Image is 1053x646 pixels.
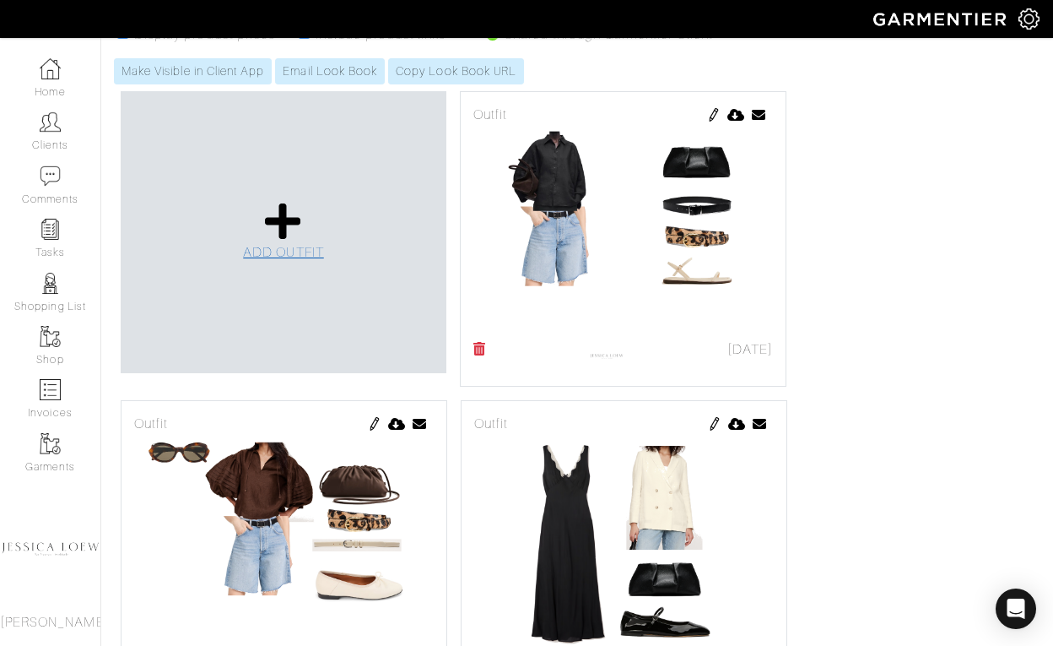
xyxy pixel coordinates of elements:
img: stylists-icon-eb353228a002819b7ec25b43dbf5f0378dd9e0616d9560372ff212230b889e62.png [40,273,61,294]
img: comment-icon-a0a6a9ef722e966f86d9cbdc48e553b5cf19dbc54f86b18d962a5391bc8f6eb6.png [40,166,61,187]
img: 1749233094.png [474,434,774,645]
img: clients-icon-6bae9207a08558b7cb47a8932f037763ab4055f8c8b6bfacd5dc20c3e0201464.png [40,111,61,133]
a: Email Look Book [275,58,385,84]
img: pen-cf24a1663064a2ec1b9c1bd2387e9de7a2fa800b781884d57f21acf72779bad2.png [368,417,381,431]
img: garments-icon-b7da505a4dc4fd61783c78ac3ca0ef83fa9d6f193b1c9dc38574b1d14d53ca28.png [40,326,61,347]
div: Outfit [474,414,774,434]
img: 1749168144.png [134,434,434,645]
img: 1749165645.png [473,125,773,336]
img: orders-icon-0abe47150d42831381b5fb84f609e132dff9fe21cb692f30cb5eec754e2cba89.png [40,379,61,400]
span: [DATE] [727,339,773,360]
img: pen-cf24a1663064a2ec1b9c1bd2387e9de7a2fa800b781884d57f21acf72779bad2.png [707,108,721,122]
img: gear-icon-white-bd11855cb880d31180b6d7d6211b90ccbf57a29d726f0c71d8c61bd08dd39cc2.png [1018,8,1039,30]
img: garmentier-logo-header-white-b43fb05a5012e4ada735d5af1a66efaba907eab6374d6393d1fbf88cb4ef424d.png [865,4,1018,34]
img: 1727297191310.png [590,339,624,373]
a: Copy Look Book URL [388,58,524,84]
div: Outfit [473,105,773,125]
div: Open Intercom Messenger [996,589,1036,629]
img: reminder-icon-8004d30b9f0a5d33ae49ab947aed9ed385cf756f9e5892f1edd6e32f2345188e.png [40,219,61,240]
a: ADD OUTFIT [243,201,324,263]
img: pen-cf24a1663064a2ec1b9c1bd2387e9de7a2fa800b781884d57f21acf72779bad2.png [708,417,721,431]
div: Outfit [134,414,434,434]
img: garments-icon-b7da505a4dc4fd61783c78ac3ca0ef83fa9d6f193b1c9dc38574b1d14d53ca28.png [40,433,61,454]
a: Make Visible in Client App [114,58,272,84]
span: ADD OUTFIT [243,245,324,260]
img: dashboard-icon-dbcd8f5a0b271acd01030246c82b418ddd0df26cd7fceb0bd07c9910d44c42f6.png [40,58,61,79]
